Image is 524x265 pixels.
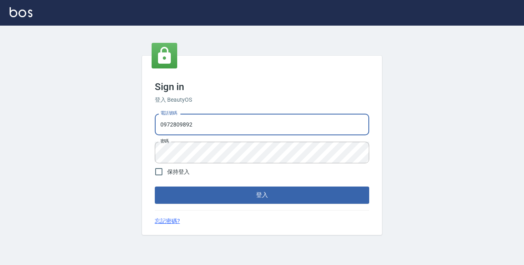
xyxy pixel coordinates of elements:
[160,138,169,144] label: 密碼
[155,96,369,104] h6: 登入 BeautyOS
[155,187,369,203] button: 登入
[167,168,190,176] span: 保持登入
[10,7,32,17] img: Logo
[155,81,369,92] h3: Sign in
[160,110,177,116] label: 電話號碼
[155,217,180,225] a: 忘記密碼?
